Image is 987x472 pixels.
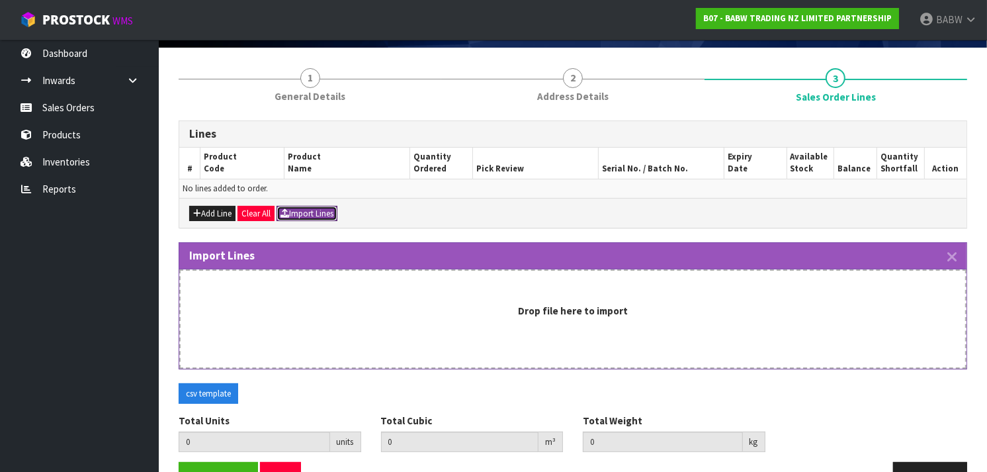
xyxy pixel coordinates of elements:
th: Available Stock [787,148,834,179]
button: Add Line [189,206,236,222]
span: 1 [300,68,320,88]
span: General Details [275,89,345,103]
h3: Import Lines [189,250,957,262]
button: Clear All [237,206,275,222]
span: BABW [936,13,963,26]
th: Quantity Shortfall [877,148,925,179]
label: Total Units [179,414,230,428]
strong: Drop file here to import [518,305,628,317]
td: No lines added to order. [179,179,966,198]
button: Import Lines [277,206,337,222]
th: Serial No. / Batch No. [598,148,724,179]
span: Address Details [537,89,609,103]
th: Balance [834,148,877,179]
img: cube-alt.png [20,11,36,28]
button: csv template [179,383,238,404]
input: Total Units [179,432,330,452]
th: Expiry Date [724,148,787,179]
span: ProStock [42,11,110,28]
label: Total Cubic [381,414,433,428]
div: m³ [538,432,563,453]
th: Product Name [284,148,409,179]
span: 3 [826,68,845,88]
small: WMS [112,15,133,27]
th: Quantity Ordered [409,148,472,179]
input: Total Weight [583,432,743,452]
input: Total Cubic [381,432,539,452]
span: 2 [563,68,583,88]
span: Sales Order Lines [796,90,876,104]
th: Product Code [200,148,284,179]
label: Total Weight [583,414,642,428]
div: units [330,432,361,453]
div: kg [743,432,765,453]
h3: Lines [189,128,957,140]
th: # [179,148,200,179]
strong: B07 - BABW TRADING NZ LIMITED PARTNERSHIP [703,13,892,24]
th: Pick Review [472,148,598,179]
th: Action [925,148,966,179]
